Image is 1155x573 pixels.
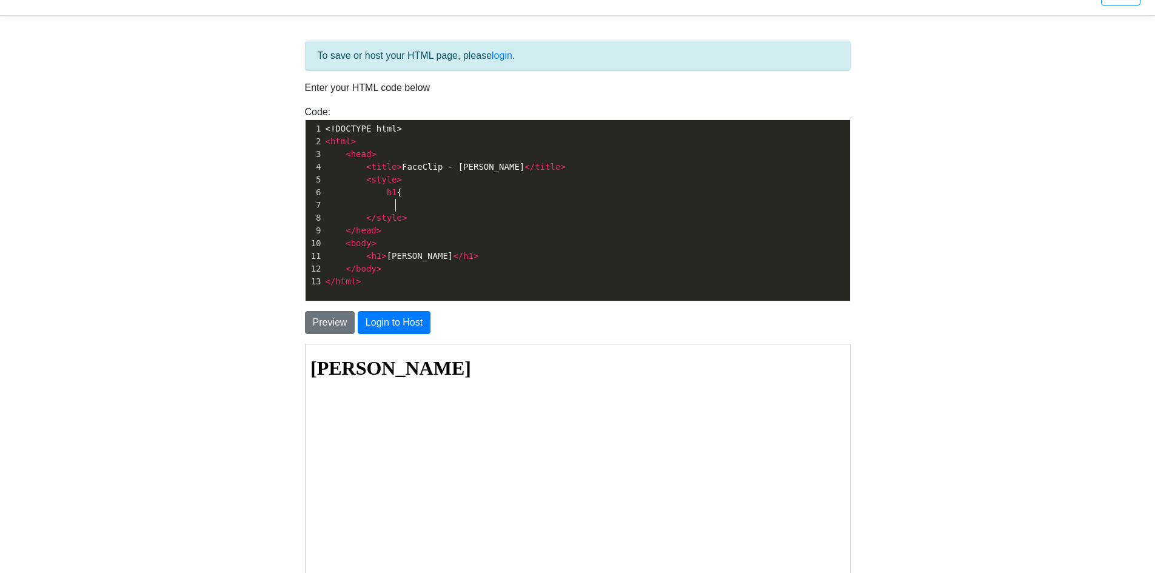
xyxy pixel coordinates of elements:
[381,251,386,261] span: >
[306,122,323,135] div: 1
[397,162,402,172] span: >
[346,226,356,235] span: </
[377,226,381,235] span: >
[492,50,512,61] a: login
[306,275,323,288] div: 13
[524,162,535,172] span: </
[335,276,356,286] span: html
[346,149,350,159] span: <
[351,149,372,159] span: head
[306,250,323,263] div: 11
[306,148,323,161] div: 3
[296,105,860,301] div: Code:
[305,41,851,71] div: To save or host your HTML page, please .
[387,187,397,197] span: h1
[371,175,397,184] span: style
[346,264,356,273] span: </
[371,162,397,172] span: title
[305,81,851,95] p: Enter your HTML code below
[453,251,463,261] span: </
[371,251,381,261] span: h1
[326,124,402,133] span: <!DOCTYPE html>
[351,136,356,146] span: >
[402,213,407,223] span: >
[366,162,371,172] span: <
[535,162,560,172] span: title
[330,136,351,146] span: html
[5,13,540,35] h1: [PERSON_NAME]
[560,162,565,172] span: >
[397,175,402,184] span: >
[306,135,323,148] div: 2
[371,238,376,248] span: >
[306,263,323,275] div: 12
[326,276,336,286] span: </
[306,224,323,237] div: 9
[351,238,372,248] span: body
[306,237,323,250] div: 10
[306,199,323,212] div: 7
[306,186,323,199] div: 6
[326,251,479,261] span: [PERSON_NAME]
[356,264,377,273] span: body
[377,213,402,223] span: style
[358,311,430,334] button: Login to Host
[463,251,474,261] span: h1
[306,161,323,173] div: 4
[326,162,566,172] span: FaceClip - [PERSON_NAME]
[306,212,323,224] div: 8
[306,173,323,186] div: 5
[356,276,361,286] span: >
[377,264,381,273] span: >
[371,149,376,159] span: >
[326,136,330,146] span: <
[326,187,403,197] span: {
[366,251,371,261] span: <
[305,311,355,334] button: Preview
[474,251,478,261] span: >
[356,226,377,235] span: head
[346,238,350,248] span: <
[366,213,377,223] span: </
[366,175,371,184] span: <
